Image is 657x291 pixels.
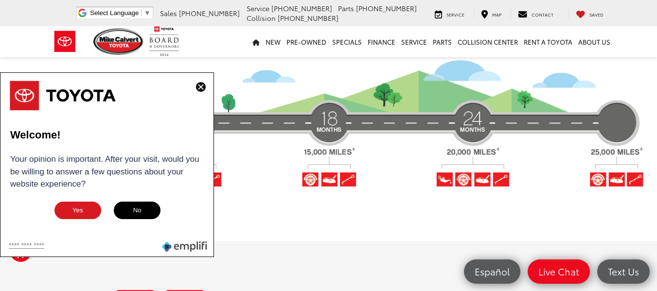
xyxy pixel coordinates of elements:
[263,26,284,57] a: New
[589,11,604,17] span: Saved
[247,13,276,23] span: Collision
[597,259,650,284] a: Text Us
[492,11,501,17] span: Map
[521,26,575,57] a: Rent a Toyota
[141,9,142,17] span: ​
[278,13,338,23] span: [PHONE_NUMBER]
[528,259,590,284] a: Live Chat
[455,26,521,57] a: Collision Center
[427,9,472,18] a: Service
[398,26,430,57] a: Service
[511,9,561,18] a: Contact
[93,28,145,55] img: Mike Calvert Toyota
[10,58,647,192] img: ToyotaCare Maintenance Schedule | Mike Calvert Toyota in Houston TX
[568,9,611,18] a: My Saved Vehicles
[533,265,584,277] span: Live Chat
[47,26,83,57] img: Toyota
[160,8,177,18] span: Sales
[90,9,139,17] span: Select Language
[474,9,509,18] a: Map
[144,9,150,17] span: ▼
[464,259,520,284] a: Español
[271,3,332,13] span: [PHONE_NUMBER]
[247,3,269,13] span: Service
[249,26,263,57] a: Home
[603,265,644,277] span: Text Us
[179,8,240,18] span: [PHONE_NUMBER]
[90,9,150,17] a: Select Language​
[470,265,515,277] span: Español
[575,26,613,57] a: About Us
[446,11,464,17] span: Service
[365,26,398,57] a: Finance
[356,3,417,13] span: [PHONE_NUMBER]
[430,26,455,57] a: Parts
[532,11,553,17] span: Contact
[284,26,329,57] a: Pre-Owned
[329,26,365,57] a: Specials
[338,3,354,13] span: Parts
